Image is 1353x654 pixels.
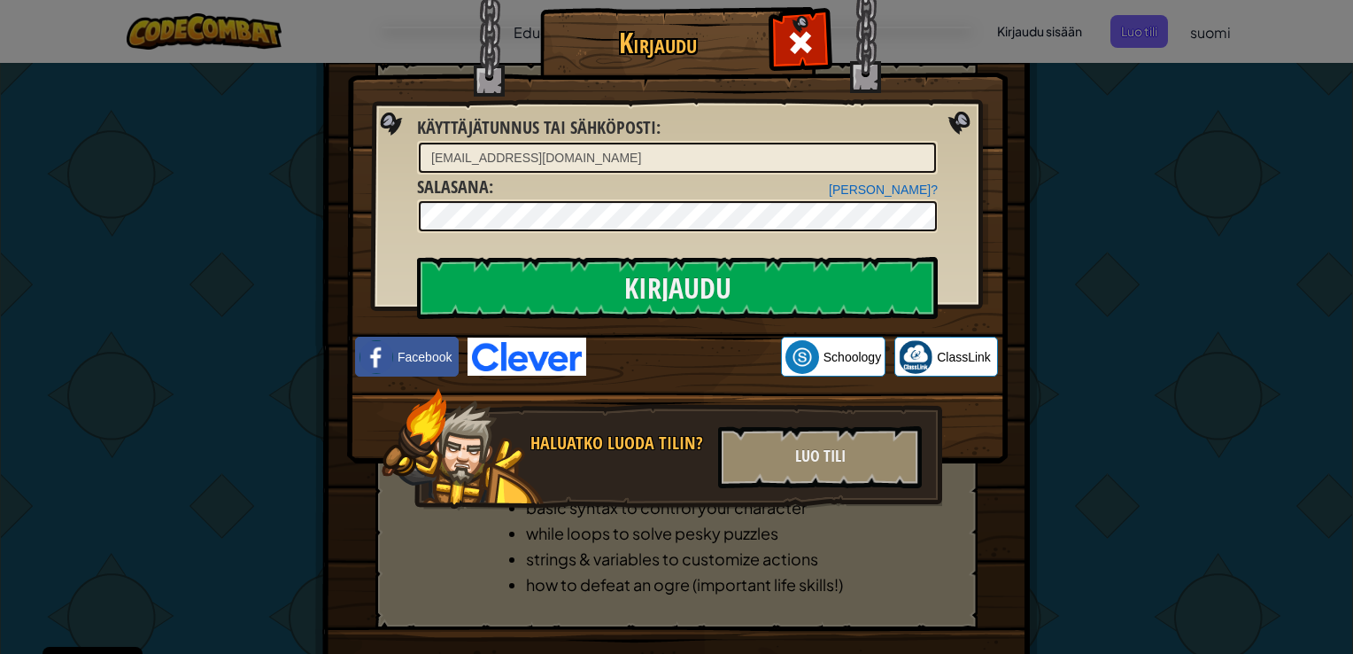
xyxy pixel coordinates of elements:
[829,183,938,197] a: [PERSON_NAME]?
[899,340,932,374] img: classlink-logo-small.png
[417,175,489,199] span: Salasana
[398,348,452,366] span: Facebook
[545,27,770,58] h1: Kirjaudu
[586,338,781,377] iframe: Kirjaudu Google-tilillä -painike
[360,340,393,374] img: facebook_small.png
[718,426,922,488] div: Luo Tili
[417,115,656,139] span: Käyttäjätunnus tai sähköposti
[417,175,493,200] label: :
[530,431,707,456] div: Haluatko luoda tilin?
[468,338,586,376] img: clever-logo-blue.png
[785,340,819,374] img: schoology.png
[417,115,661,141] label: :
[937,348,991,366] span: ClassLink
[823,348,881,366] span: Schoology
[417,257,938,319] input: Kirjaudu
